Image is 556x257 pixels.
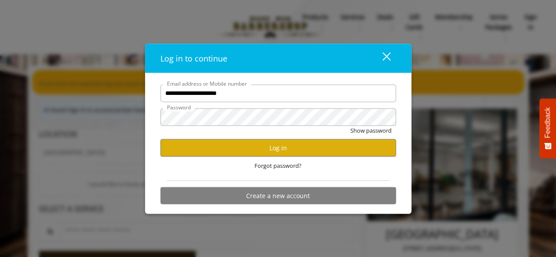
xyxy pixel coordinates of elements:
span: Forgot password? [254,161,302,170]
span: Log in to continue [160,53,227,63]
input: Email address or Mobile number [160,84,396,102]
span: Feedback [544,107,552,138]
div: close dialog [372,52,390,65]
button: close dialog [366,49,396,67]
button: Create a new account [160,187,396,204]
button: Log in [160,139,396,156]
button: Show password [350,126,392,135]
label: Email address or Mobile number [163,79,251,87]
button: Feedback - Show survey [539,98,556,158]
label: Password [163,103,195,111]
input: Password [160,108,396,126]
